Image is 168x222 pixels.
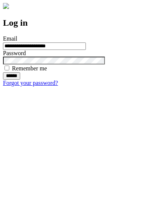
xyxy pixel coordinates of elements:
label: Email [3,35,17,42]
img: logo-4e3dc11c47720685a147b03b5a06dd966a58ff35d612b21f08c02c0306f2b779.png [3,3,9,9]
label: Password [3,50,26,56]
h2: Log in [3,18,165,28]
a: Forgot your password? [3,80,58,86]
label: Remember me [12,65,47,72]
